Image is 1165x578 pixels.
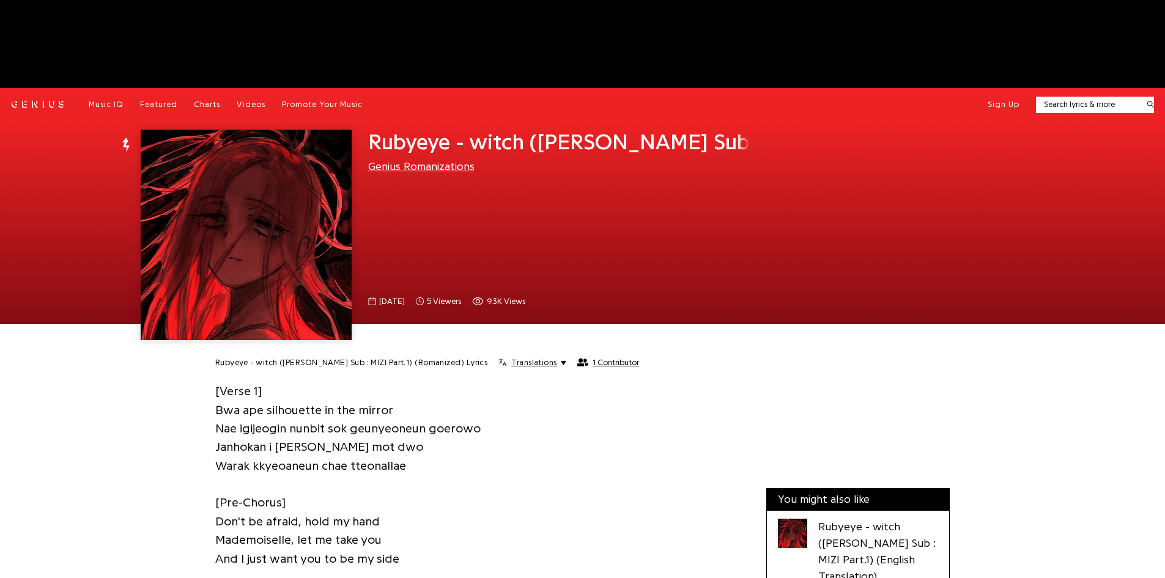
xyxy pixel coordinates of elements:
span: 9.3K views [487,295,525,308]
input: Search lyrics & more [1036,98,1139,111]
a: Charts [194,99,220,110]
div: Cover art for Rubyeye - witch (VIVINOS - ALNST Sub : MIZI Part.1) (English Translation) by Genius... [778,519,807,548]
span: Promote Your Music [282,100,363,108]
span: [DATE] [379,295,405,308]
button: Sign Up [988,99,1019,110]
span: Translations [511,357,557,368]
span: 5 viewers [427,295,461,308]
h2: Rubyeye - witch ([PERSON_NAME] Sub : MIZI Part.1) (Romanized) Lyrics [215,357,488,368]
a: Videos [237,99,265,110]
a: Promote Your Music [282,99,363,110]
span: 1 Contributor [593,358,639,368]
a: Featured [140,99,177,110]
a: Music IQ [89,99,124,110]
span: Videos [237,100,265,108]
button: 1 Contributor [577,358,639,368]
img: Cover art for Rubyeye - witch (VIVINOS - ALNST Sub : MIZI Part.1) (Romanized) by Genius Romanizat... [141,130,351,340]
span: 9,323 views [472,295,525,308]
a: Genius Romanizations [368,161,475,172]
button: Translations [498,357,566,368]
span: 5 viewers [416,295,461,308]
span: Featured [140,100,177,108]
span: Rubyeye - witch ([PERSON_NAME] Sub : MIZI Part.1) (Romanized) [368,131,1000,153]
span: Charts [194,100,220,108]
span: Music IQ [89,100,124,108]
div: You might also like [767,489,949,511]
